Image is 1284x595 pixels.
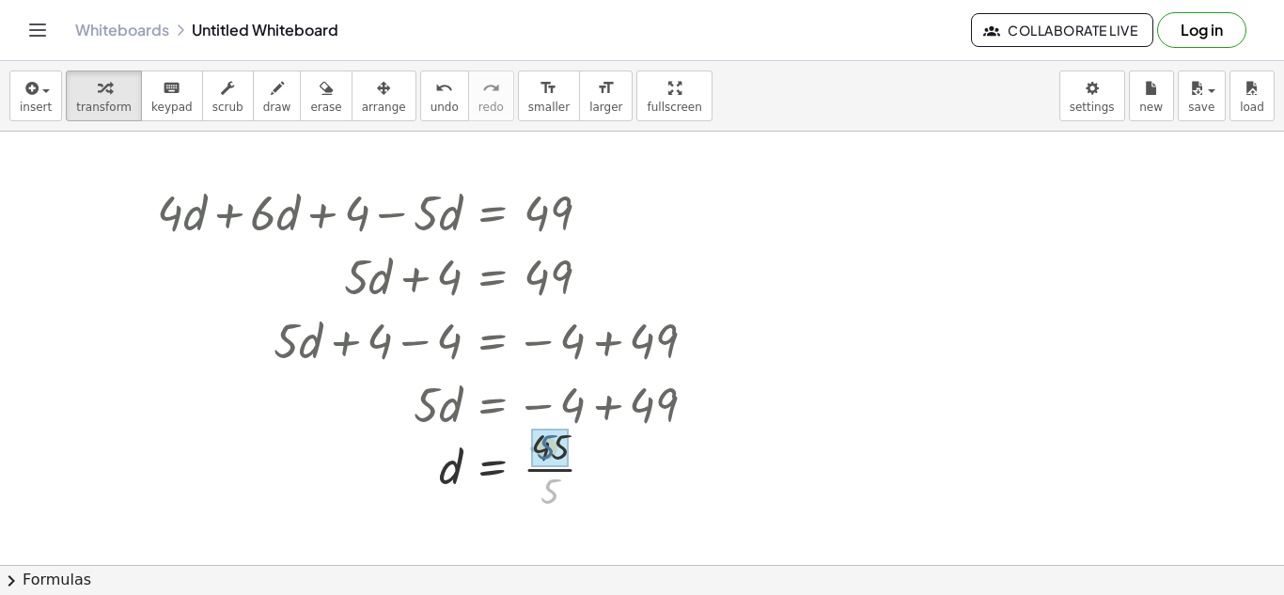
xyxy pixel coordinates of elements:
button: fullscreen [636,70,712,121]
span: arrange [362,101,406,114]
button: erase [300,70,352,121]
button: insert [9,70,62,121]
button: load [1229,70,1275,121]
span: scrub [212,101,243,114]
i: undo [435,77,453,100]
a: Whiteboards [75,21,169,39]
span: redo [478,101,504,114]
button: format_sizesmaller [518,70,580,121]
span: transform [76,101,132,114]
button: Collaborate Live [971,13,1153,47]
button: draw [253,70,302,121]
button: transform [66,70,142,121]
button: format_sizelarger [579,70,633,121]
span: keypad [151,101,193,114]
span: undo [431,101,459,114]
span: load [1240,101,1264,114]
span: new [1139,101,1163,114]
button: settings [1059,70,1125,121]
span: settings [1070,101,1115,114]
button: save [1178,70,1226,121]
button: keyboardkeypad [141,70,203,121]
i: format_size [597,77,615,100]
button: redoredo [468,70,514,121]
i: format_size [540,77,557,100]
i: redo [482,77,500,100]
span: insert [20,101,52,114]
span: smaller [528,101,570,114]
i: keyboard [163,77,180,100]
span: larger [589,101,622,114]
button: Toggle navigation [23,15,53,45]
button: new [1129,70,1174,121]
span: erase [310,101,341,114]
span: Collaborate Live [987,22,1137,39]
span: draw [263,101,291,114]
button: Log in [1157,12,1246,48]
button: undoundo [420,70,469,121]
button: arrange [352,70,416,121]
button: scrub [202,70,254,121]
span: save [1188,101,1214,114]
span: fullscreen [647,101,701,114]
